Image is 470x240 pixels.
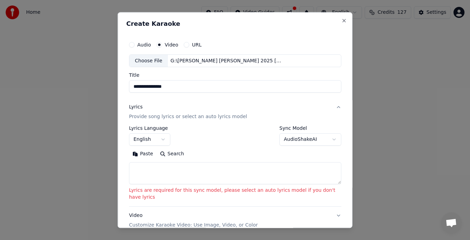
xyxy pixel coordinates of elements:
[129,187,341,201] p: Lyrics are required for this sync model, please select an auto lyrics model if you don't have lyrics
[129,126,341,207] div: LyricsProvide song lyrics or select an auto lyrics model
[192,42,202,47] label: URL
[164,42,178,47] label: Video
[129,222,258,229] p: Customize Karaoke Video: Use Image, Video, or Color
[129,212,258,229] div: Video
[129,207,341,234] button: VideoCustomize Karaoke Video: Use Image, Video, or Color
[129,104,142,111] div: Lyrics
[129,126,170,131] label: Lyrics Language
[168,58,285,64] div: G:\[PERSON_NAME] [PERSON_NAME] 2025 [GEOGRAPHIC_DATA]\SONG OF [PERSON_NAME]\[PERSON_NAME] NOI [DO...
[279,126,341,131] label: Sync Model
[129,55,168,67] div: Choose File
[126,21,344,27] h2: Create Karaoke
[156,149,187,160] button: Search
[129,73,341,78] label: Title
[129,114,247,121] p: Provide song lyrics or select an auto lyrics model
[137,42,151,47] label: Audio
[129,149,157,160] button: Paste
[129,98,341,126] button: LyricsProvide song lyrics or select an auto lyrics model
